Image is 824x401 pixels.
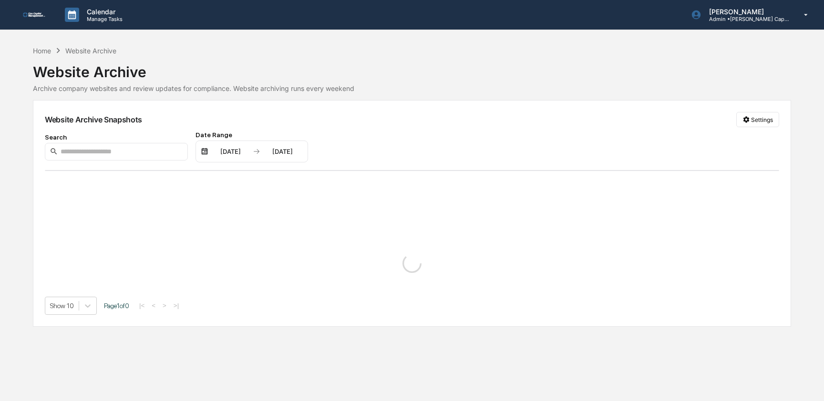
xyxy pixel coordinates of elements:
p: Manage Tasks [79,16,127,22]
button: |< [136,301,147,310]
p: Calendar [79,8,127,16]
div: Website Archive [65,47,116,55]
img: logo [23,12,46,17]
div: Search [45,133,188,141]
img: calendar [201,148,208,155]
button: > [160,301,169,310]
div: Archive company websites and review updates for compliance. Website archiving runs every weekend [33,84,791,92]
button: Settings [736,112,779,127]
p: [PERSON_NAME] [701,8,790,16]
p: Admin • [PERSON_NAME] Capital [701,16,790,22]
div: [DATE] [210,148,251,155]
div: Home [33,47,51,55]
div: Date Range [196,131,308,139]
div: Website Archive [33,56,791,80]
button: < [149,301,158,310]
button: >| [171,301,182,310]
img: arrow right [253,148,260,155]
div: [DATE] [262,148,303,155]
span: Page 1 of 0 [104,302,129,310]
div: Website Archive Snapshots [45,115,142,124]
